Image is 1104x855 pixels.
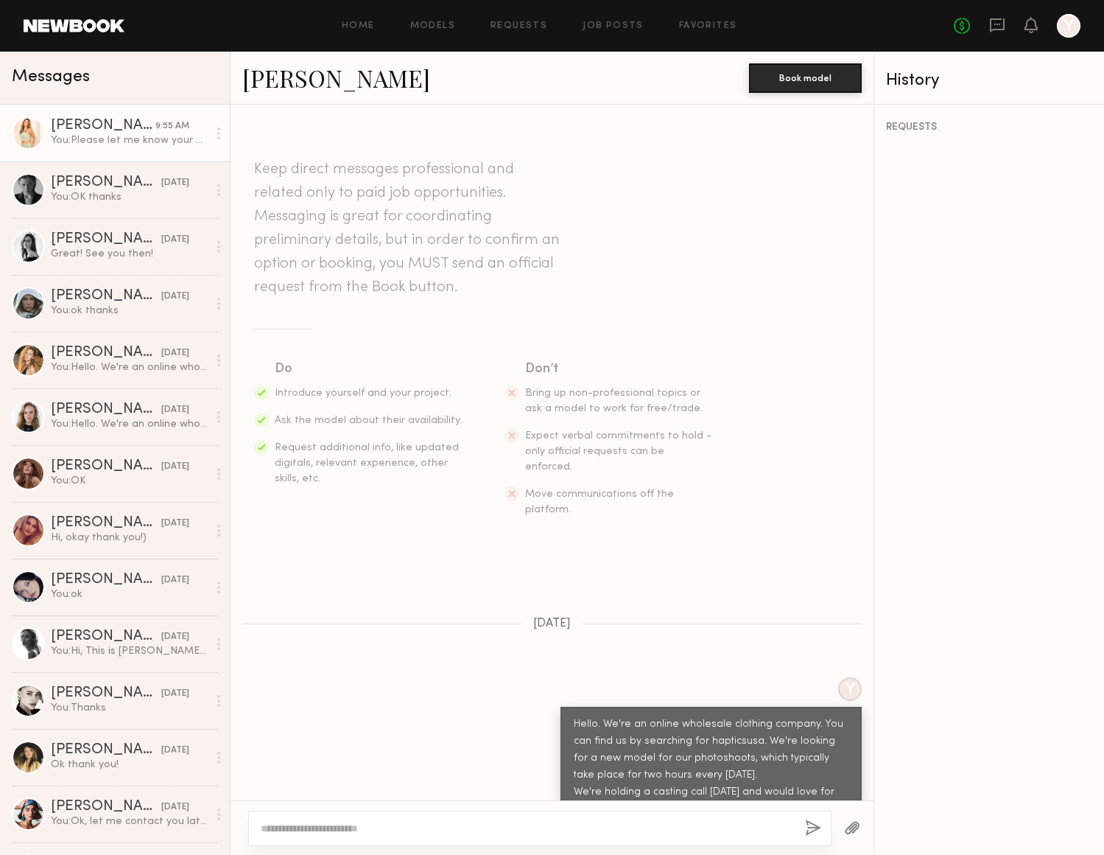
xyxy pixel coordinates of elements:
span: Move communications off the platform. [525,489,674,514]
div: You: OK thanks [51,190,208,204]
div: You: Please let me know your available time. [51,133,208,147]
span: Bring up non-professional topics or ask a model to work for free/trade. [525,388,703,413]
div: [PERSON_NAME] [51,289,161,304]
div: Hi, okay thank you!) [51,531,208,545]
div: You: Hello. We're an online wholesale clothing company. You can find us by searching for hapticsu... [51,417,208,431]
span: Request additional info, like updated digitals, relevant experience, other skills, etc. [275,443,459,484]
div: You: Hi, This is [PERSON_NAME] from Hapticsusa, wholesale company. Can you stop by for the castin... [51,644,208,658]
span: Expect verbal commitments to hold - only official requests can be enforced. [525,431,711,472]
div: [DATE] [161,460,189,474]
div: Great! See you then! [51,247,208,261]
div: [DATE] [161,403,189,417]
div: [PERSON_NAME] [51,119,155,133]
div: You: Hello. We're an online wholesale clothing company. You can find us by searching for hapticsu... [51,360,208,374]
a: Book model [749,71,862,83]
div: [PERSON_NAME] [51,346,161,360]
span: Introduce yourself and your project. [275,388,451,398]
header: Keep direct messages professional and related only to paid job opportunities. Messaging is great ... [254,158,563,299]
div: [PERSON_NAME] [51,232,161,247]
span: Ask the model about their availability. [275,416,462,425]
div: [PERSON_NAME] [51,629,161,644]
div: [PERSON_NAME] [51,573,161,587]
div: You: ok thanks [51,304,208,318]
div: [DATE] [161,687,189,701]
div: [DATE] [161,176,189,190]
div: 9:55 AM [155,119,189,133]
div: [PERSON_NAME] [51,175,161,190]
div: [PERSON_NAME] [51,516,161,531]
div: [PERSON_NAME] [51,743,161,758]
a: Models [410,21,455,31]
div: [DATE] [161,573,189,587]
div: [PERSON_NAME] [51,686,161,701]
div: [DATE] [161,630,189,644]
div: [DATE] [161,744,189,758]
a: Y [1057,14,1080,38]
div: You: ok [51,587,208,601]
div: You: OK [51,474,208,488]
div: REQUESTS [886,122,1092,133]
div: Hello. We're an online wholesale clothing company. You can find us by searching for hapticsusa. W... [574,716,848,818]
a: Job Posts [583,21,644,31]
span: [DATE] [533,618,571,630]
a: Home [342,21,375,31]
div: [DATE] [161,233,189,247]
div: Don’t [525,359,714,380]
div: [DATE] [161,800,189,814]
div: [DATE] [161,290,189,304]
div: [PERSON_NAME] [51,402,161,417]
div: You: Thanks [51,701,208,715]
div: [DATE] [161,346,189,360]
div: [DATE] [161,517,189,531]
a: [PERSON_NAME] [242,62,430,94]
div: Ok thank you! [51,758,208,772]
a: Requests [491,21,547,31]
div: History [886,72,1092,89]
div: Do [275,359,463,380]
div: [PERSON_NAME] [51,800,161,814]
button: Book model [749,63,862,93]
div: [PERSON_NAME] [51,459,161,474]
span: Messages [12,69,90,85]
div: You: Ok, let me contact you later. Thank you! [51,814,208,828]
a: Favorites [679,21,737,31]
